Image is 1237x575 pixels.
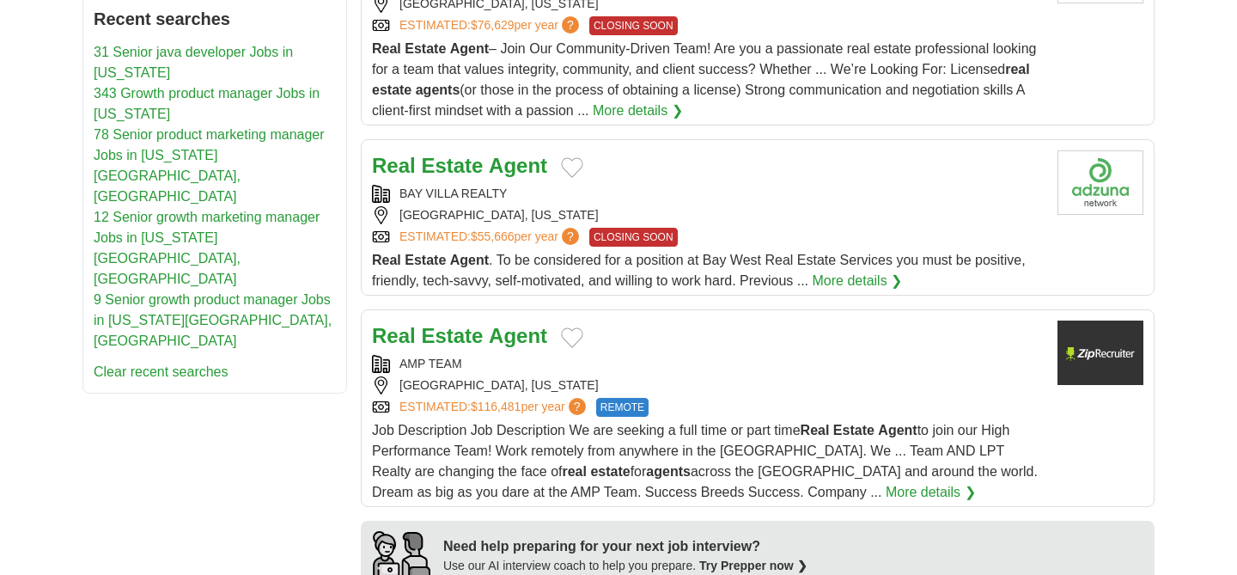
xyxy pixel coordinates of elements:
[1057,150,1143,215] img: Company logo
[94,45,293,80] a: 31 Senior java developer Jobs in [US_STATE]
[372,324,547,347] a: Real Estate Agent
[421,324,483,347] strong: Estate
[399,16,582,35] a: ESTIMATED:$76,629per year?
[372,41,1036,118] span: – Join Our Community-Driven Team! Are you a passionate real estate professional looking for a tea...
[450,253,489,267] strong: Agent
[562,228,579,245] span: ?
[94,364,229,379] a: Clear recent searches
[94,210,320,286] a: 12 Senior growth marketing manager Jobs in [US_STATE][GEOGRAPHIC_DATA], [GEOGRAPHIC_DATA]
[94,127,325,204] a: 78 Senior product marketing manager Jobs in [US_STATE][GEOGRAPHIC_DATA], [GEOGRAPHIC_DATA]
[833,423,874,437] strong: Estate
[399,228,582,247] a: ESTIMATED:$55,666per year?
[94,86,320,121] a: 343 Growth product manager Jobs in [US_STATE]
[372,185,1044,203] div: BAY VILLA REALTY
[372,83,411,97] strong: estate
[405,41,446,56] strong: Estate
[589,16,678,35] span: CLOSING SOON
[372,376,1044,395] div: [GEOGRAPHIC_DATA], [US_STATE]
[372,41,401,56] strong: Real
[561,157,583,178] button: Add to favorite jobs
[372,154,547,177] a: Real Estate Agent
[562,464,586,479] strong: real
[372,253,1026,288] span: . To be considered for a position at Bay West Real Estate Services you must be positive, friendly...
[421,154,483,177] strong: Estate
[416,83,460,97] strong: agents
[801,423,830,437] strong: Real
[878,423,917,437] strong: Agent
[450,41,489,56] strong: Agent
[699,559,807,572] a: Try Prepper now ❯
[471,229,515,243] span: $55,666
[372,355,1044,373] div: AMP TEAM
[443,557,807,575] div: Use our AI interview coach to help you prepare.
[471,400,521,413] span: $116,481
[813,271,903,291] a: More details ❯
[399,398,589,417] a: ESTIMATED:$116,481per year?
[489,154,547,177] strong: Agent
[471,18,515,32] span: $76,629
[372,423,1038,499] span: Job Description Job Description We are seeking a full time or part time to join our High Performa...
[1005,62,1029,76] strong: real
[372,253,401,267] strong: Real
[1057,321,1143,385] img: Company logo
[405,253,446,267] strong: Estate
[443,536,807,557] div: Need help preparing for your next job interview?
[593,101,683,121] a: More details ❯
[646,464,691,479] strong: agents
[94,6,336,32] h2: Recent searches
[886,482,976,503] a: More details ❯
[569,398,586,415] span: ?
[589,228,678,247] span: CLOSING SOON
[562,16,579,34] span: ?
[489,324,547,347] strong: Agent
[596,398,649,417] span: REMOTE
[372,154,416,177] strong: Real
[372,324,416,347] strong: Real
[561,327,583,348] button: Add to favorite jobs
[372,206,1044,224] div: [GEOGRAPHIC_DATA], [US_STATE]
[94,292,332,348] a: 9 Senior growth product manager Jobs in [US_STATE][GEOGRAPHIC_DATA], [GEOGRAPHIC_DATA]
[590,464,630,479] strong: estate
